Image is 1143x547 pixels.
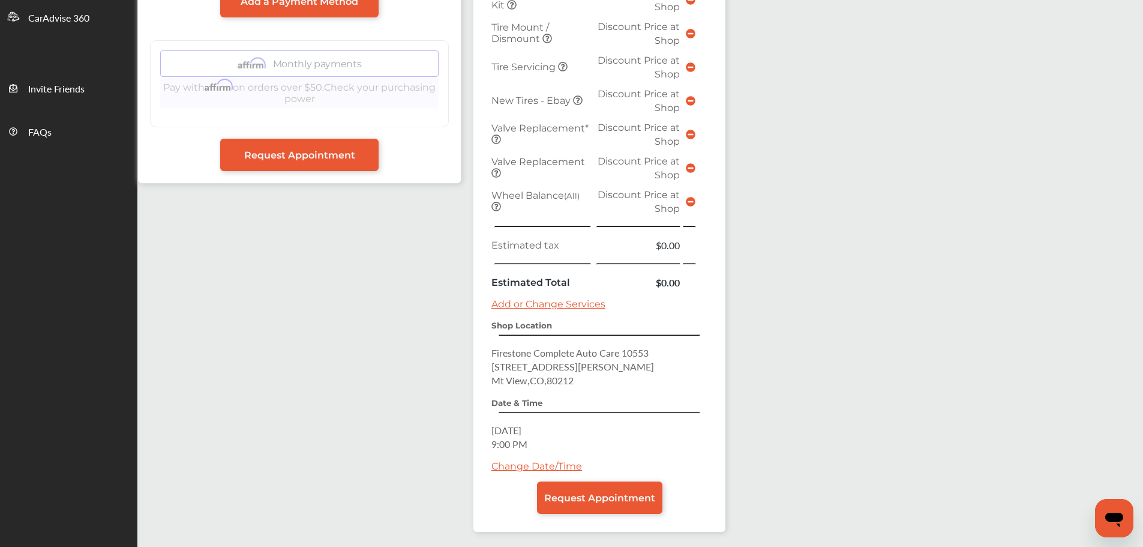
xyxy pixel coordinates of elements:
span: Mt View , CO , 80212 [491,373,574,387]
td: $0.00 [594,235,683,255]
td: Estimated Total [488,273,594,292]
span: Valve Replacement* [491,122,589,134]
span: CarAdvise 360 [28,11,89,26]
a: Change Date/Time [491,461,582,472]
span: FAQs [28,125,52,141]
span: Invite Friends [28,82,85,97]
span: Wheel Balance [491,190,580,201]
td: Estimated tax [488,235,594,255]
span: Tire Mount / Dismount [491,22,549,44]
span: Discount Price at Shop [598,122,680,147]
strong: Shop Location [491,321,552,330]
td: $0.00 [594,273,683,292]
span: Discount Price at Shop [598,189,680,214]
span: [STREET_ADDRESS][PERSON_NAME] [491,360,654,373]
span: New Tires - Ebay [491,95,573,106]
span: Request Appointment [244,150,355,161]
span: 9:00 PM [491,437,527,451]
span: Tire Servicing [491,61,558,73]
span: Valve Replacement [491,156,585,168]
strong: Date & Time [491,398,542,408]
span: Discount Price at Shop [598,88,680,113]
span: Request Appointment [544,492,655,504]
a: Add or Change Services [491,298,605,310]
span: Discount Price at Shop [598,21,680,46]
a: Request Appointment [220,139,379,171]
span: Firestone Complete Auto Care 10553 [491,346,649,360]
small: (All) [564,191,580,201]
iframe: Button to launch messaging window [1095,499,1133,537]
a: Request Appointment [537,482,662,514]
span: [DATE] [491,423,521,437]
span: Discount Price at Shop [598,156,680,181]
span: Discount Price at Shop [598,55,680,80]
